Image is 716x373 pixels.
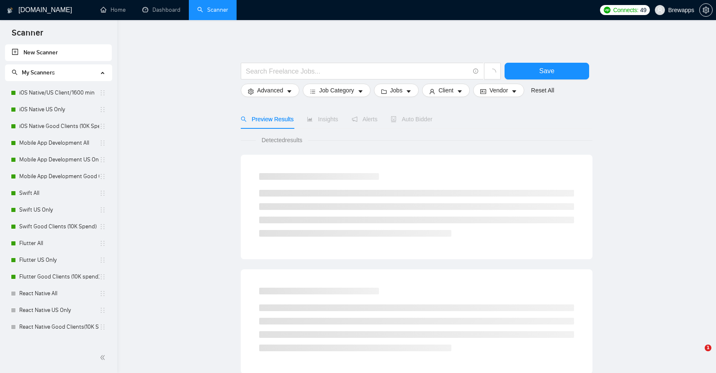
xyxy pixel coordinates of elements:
a: React Native All [19,285,99,302]
span: caret-down [286,88,292,95]
span: info-circle [473,69,479,74]
a: Flutter Good Clients (10K spend) [19,268,99,285]
span: Preview Results [241,116,294,123]
span: holder [99,240,106,247]
span: user [657,7,663,13]
span: caret-down [406,88,412,95]
li: iOS Native/US Client/1600 min [5,84,112,101]
a: Swift US Only [19,202,99,218]
span: holder [99,106,106,113]
span: caret-down [457,88,463,95]
span: double-left [100,353,108,362]
li: React Native US Only [5,302,112,319]
a: New Scanner [12,44,105,61]
a: homeHome [100,6,126,13]
a: Flutter US Only [19,252,99,268]
li: iOS Native US Only [5,101,112,118]
a: iOS Native Good Clients (10K Spend) [19,118,99,135]
a: dashboardDashboard [142,6,180,13]
button: barsJob Categorycaret-down [303,84,370,97]
li: Mobile App Development US Only [5,151,112,168]
li: React Native All [5,285,112,302]
li: Flutter US Only [5,252,112,268]
span: holder [99,140,106,146]
span: holder [99,123,106,130]
img: logo [7,4,13,17]
span: 1 [705,345,711,351]
span: Connects: [613,5,638,15]
a: Reset All [531,86,554,95]
span: Scanner [5,27,50,44]
span: holder [99,156,106,163]
a: searchScanner [197,6,228,13]
span: Detected results [256,135,308,145]
span: holder [99,89,106,96]
li: iOS Native Good Clients (10K Spend) [5,118,112,135]
a: setting [699,7,713,13]
li: Flutter All [5,235,112,252]
span: Alerts [352,116,378,123]
button: idcardVendorcaret-down [473,84,524,97]
li: Mobile App Development Good Clients (15K Spend) [5,168,112,185]
span: Client [438,86,453,95]
span: area-chart [307,116,313,122]
a: iOS Native/US Client/1600 min [19,84,99,101]
span: user [429,88,435,95]
li: Swift Good Clients (10K Spend) [5,218,112,235]
span: holder [99,223,106,230]
button: userClientcaret-down [422,84,470,97]
span: folder [381,88,387,95]
span: My Scanners [12,69,55,76]
li: New Scanner [5,44,112,61]
span: holder [99,257,106,263]
button: setting [699,3,713,17]
span: Job Category [319,86,354,95]
span: holder [99,273,106,280]
a: Flutter All [19,235,99,252]
iframe: Intercom live chat [688,345,708,365]
button: Save [505,63,589,79]
span: setting [248,88,254,95]
li: Mobile App Development All [5,135,112,151]
span: Insights [307,116,338,123]
button: settingAdvancedcaret-down [241,84,299,97]
a: Swift All [19,185,99,202]
button: folderJobscaret-down [374,84,419,97]
span: holder [99,324,106,330]
span: search [241,116,247,122]
span: holder [99,307,106,314]
li: React Native Good Clients(10K Spend) [5,319,112,335]
span: robot [391,116,397,122]
span: Advanced [257,86,283,95]
img: upwork-logo.png [604,7,610,13]
span: My Scanners [22,69,55,76]
span: caret-down [358,88,363,95]
span: holder [99,290,106,297]
span: Auto Bidder [391,116,432,123]
span: holder [99,207,106,213]
span: idcard [480,88,486,95]
a: Swift Good Clients (10K Spend) [19,218,99,235]
span: caret-down [511,88,517,95]
input: Search Freelance Jobs... [246,66,469,77]
span: holder [99,173,106,180]
a: Mobile App Development US Only [19,151,99,168]
a: iOS Native US Only [19,101,99,118]
span: loading [489,69,496,76]
span: Jobs [390,86,403,95]
li: Swift US Only [5,202,112,218]
span: 49 [640,5,646,15]
a: React Native Good Clients(10K Spend) [19,319,99,335]
li: Flutter Good Clients (10K spend) [5,268,112,285]
span: Vendor [489,86,508,95]
span: search [12,69,18,75]
a: React Native US Only [19,302,99,319]
span: holder [99,190,106,197]
span: notification [352,116,358,122]
span: bars [310,88,316,95]
a: Mobile App Development Good Clients (15K Spend) [19,168,99,185]
li: Swift All [5,185,112,202]
a: Mobile App Development All [19,135,99,151]
span: Save [539,66,554,76]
